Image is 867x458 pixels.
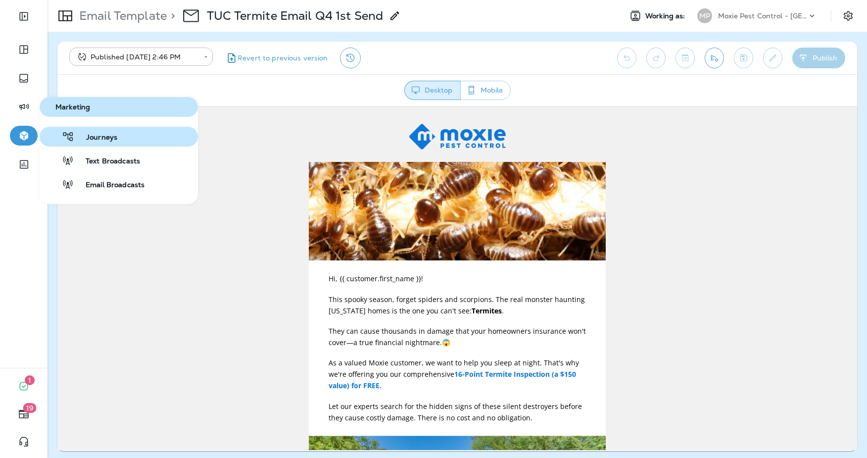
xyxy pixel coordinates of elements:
div: Published [DATE] 2:46 PM [76,52,197,62]
span: . [414,200,446,209]
span: Working as: [645,12,687,20]
strong: Termites [414,200,444,209]
button: Mobile [460,81,511,100]
span: As a valued Moxie customer, we want to help you sleep at night. That's why we're offering you our... [271,252,522,284]
span: Journeys [74,133,117,143]
p: Moxie Pest Control - [GEOGRAPHIC_DATA] [718,12,807,20]
button: View Changelog [340,48,361,68]
button: Marketing [40,97,198,117]
button: Text Broadcasts [40,151,198,170]
button: Desktop [404,81,461,100]
span: 19 [23,403,37,413]
span: Hi, {{ customer.first_name }}! [271,167,366,177]
button: Journeys [40,127,198,147]
div: MP [697,8,712,23]
span: Marketing [44,103,194,111]
button: Settings [839,7,857,25]
span: Let our experts search for the hidden signs of these silent destroyers before they cause costly d... [271,295,525,316]
span: This spooky season, forget spiders and scorpions. The real monster haunting [US_STATE] homes is t... [271,188,528,209]
span: Revert to previous version [238,53,328,63]
span: Text Broadcasts [74,157,140,166]
p: > [167,8,175,23]
span: Email Broadcasts [74,181,144,190]
button: Send test email [705,48,724,68]
p: Email Template [75,8,167,23]
button: Email Broadcasts [40,174,198,194]
span: They can cause thousands in damage that your homeowners insurance won't cover—a true financial ni... [271,220,529,241]
img: AdobeStock_28559373_edited_80065801-4a8f-4d2c-be53-0975a51264fd.jpg [251,55,548,154]
span: 1 [25,375,35,385]
img: Moxie-Pest-Control-Logo-Digital-Blue.png [349,15,451,46]
p: TUC Termite Email Q4 1st Send [207,8,383,23]
button: Expand Sidebar [10,6,38,26]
